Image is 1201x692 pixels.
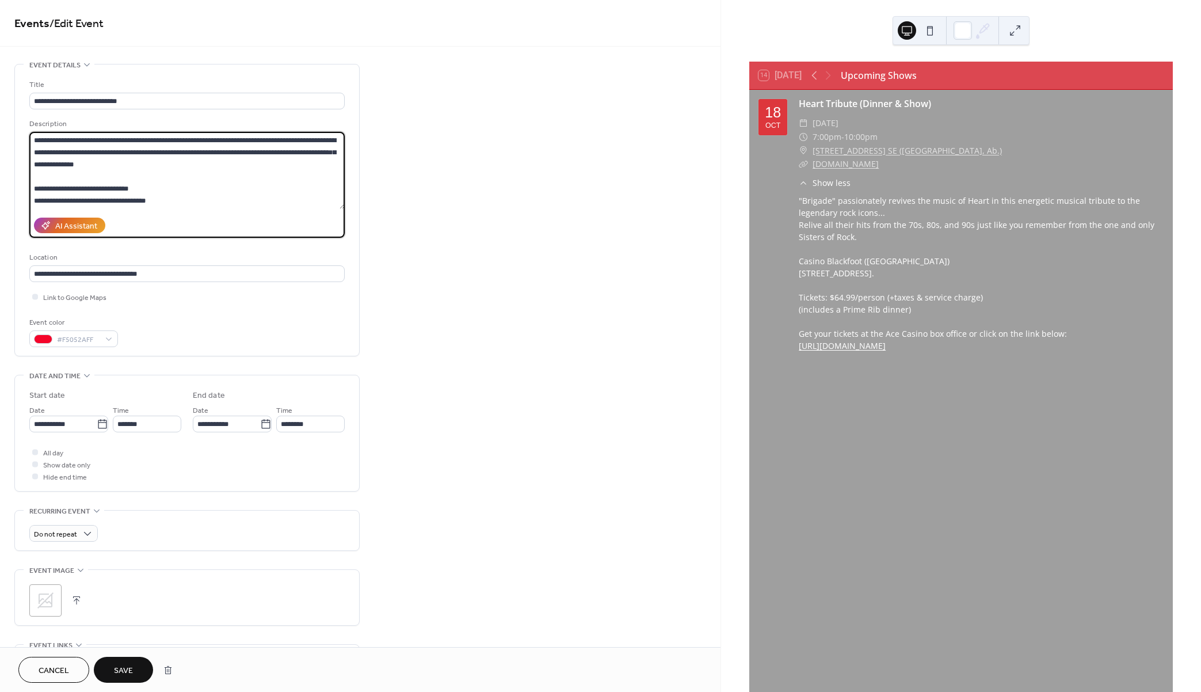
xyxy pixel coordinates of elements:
[799,340,886,351] a: [URL][DOMAIN_NAME]
[765,105,781,120] div: 18
[57,334,100,346] span: #F5052AFF
[799,195,1164,352] div: "Brigade" passionately revives the music of Heart in this energetic musical tribute to the legend...
[29,565,74,577] span: Event image
[43,472,87,484] span: Hide end time
[799,97,931,110] a: Heart Tribute (Dinner & Show)
[29,584,62,617] div: ;
[43,447,63,459] span: All day
[813,116,838,130] span: [DATE]
[18,657,89,683] button: Cancel
[799,177,851,189] button: ​Show less
[43,292,106,304] span: Link to Google Maps
[841,130,844,144] span: -
[765,122,780,130] div: Oct
[813,130,841,144] span: 7:00pm
[29,370,81,382] span: Date and time
[14,13,49,35] a: Events
[55,220,97,233] div: AI Assistant
[29,390,65,402] div: Start date
[34,218,105,233] button: AI Assistant
[813,158,879,169] a: [DOMAIN_NAME]
[799,157,808,171] div: ​
[799,177,808,189] div: ​
[193,390,225,402] div: End date
[114,665,133,677] span: Save
[29,405,45,417] span: Date
[49,13,104,35] span: / Edit Event
[276,405,292,417] span: Time
[29,79,342,91] div: Title
[841,69,917,82] div: Upcoming Shows
[29,317,116,329] div: Event color
[29,640,73,652] span: Event links
[29,252,342,264] div: Location
[113,405,129,417] span: Time
[813,177,851,189] span: Show less
[29,505,90,518] span: Recurring event
[799,144,808,158] div: ​
[29,118,342,130] div: Description
[29,59,81,71] span: Event details
[39,665,69,677] span: Cancel
[844,130,878,144] span: 10:00pm
[193,405,208,417] span: Date
[813,144,1002,158] a: [STREET_ADDRESS] SE ([GEOGRAPHIC_DATA], Ab.)
[34,528,77,541] span: Do not repeat
[94,657,153,683] button: Save
[799,130,808,144] div: ​
[43,459,90,472] span: Show date only
[799,116,808,130] div: ​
